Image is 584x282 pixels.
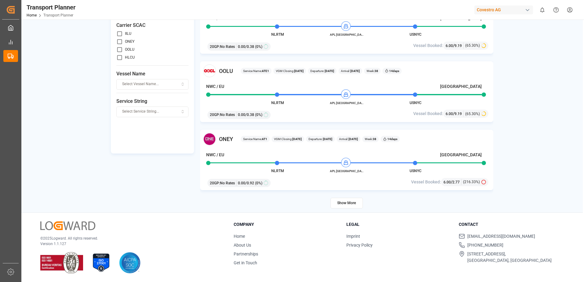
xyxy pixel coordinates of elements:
span: NLRTM [271,101,284,105]
span: 9.19 [454,44,462,48]
span: VGM Closing: [274,137,302,141]
h4: [GEOGRAPHIC_DATA] [440,83,482,90]
label: IILU [125,32,131,35]
span: Select Service String... [122,109,159,114]
span: (0%) [255,180,262,186]
a: Partnerships [234,251,258,256]
span: 2.77 [452,180,460,184]
label: HLCU [125,56,135,59]
span: Week: [365,137,376,141]
h4: NWC / EU [206,152,224,158]
span: 20GP : [210,112,220,117]
img: Carrier [203,133,216,146]
span: No Rates [220,180,235,186]
b: 14 days [387,137,397,141]
span: 6.00 [443,180,451,184]
b: 14 days [389,69,399,73]
div: Covestro AG [474,5,533,14]
span: USNYC [410,101,422,105]
b: [DATE] [292,137,302,141]
span: 0.00 / 0.92 [238,180,254,186]
span: 0.00 / 0.38 [238,44,254,49]
span: ONEY [219,135,233,143]
a: About Us [234,243,251,248]
span: (65.30%) [465,111,480,117]
a: Imprint [346,234,360,239]
span: Departure: [308,137,332,141]
h3: Company [234,221,339,228]
p: Version 1.1.127 [40,241,218,247]
img: Carrier [203,64,216,77]
span: Service String [116,98,188,105]
span: NLRTM [271,169,284,173]
button: Show More [330,198,363,208]
span: Vessel Booked: [413,110,443,117]
div: / [443,179,462,185]
span: Vessel Name [116,70,188,78]
span: Carrier SCAC [116,22,188,29]
h4: NWC / EU [206,83,224,90]
span: 6.00 [446,112,453,116]
span: [PHONE_NUMBER] [467,242,503,248]
span: Departure: [310,69,334,73]
a: Get in Touch [234,260,257,265]
b: 38 [373,137,376,141]
span: 20GP : [210,180,220,186]
span: Arrival: [339,137,358,141]
img: Logward Logo [40,221,95,230]
span: USNYC [410,32,422,37]
span: 6.00 [446,44,453,48]
button: show 0 new notifications [535,3,549,17]
p: © 2025 Logward. All rights reserved. [40,236,218,241]
h3: Legal [346,221,451,228]
img: ISO 27001 Certification [90,252,112,273]
div: / [446,110,464,117]
b: [DATE] [348,137,358,141]
b: [DATE] [322,137,332,141]
span: (0%) [255,112,262,117]
span: 9.19 [454,112,462,116]
b: [DATE] [294,69,304,73]
div: / [446,42,464,49]
span: Service Name: [243,69,269,73]
img: ISO 9001 & ISO 14001 Certification [40,252,83,273]
span: Select Vessel Name... [122,81,159,87]
span: Arrival: [341,69,360,73]
span: 20GP : [210,44,220,49]
span: Vessel Booked: [413,42,443,49]
h3: Contact [459,221,564,228]
span: No Rates [220,112,235,117]
span: [STREET_ADDRESS], [GEOGRAPHIC_DATA], [GEOGRAPHIC_DATA] [467,251,552,264]
a: Home [27,13,37,17]
span: Week: [367,69,378,73]
span: (65.30%) [465,43,480,48]
span: USNYC [410,169,422,173]
a: Home [234,234,245,239]
span: 0.00 / 0.38 [238,112,254,117]
span: No Rates [220,44,235,49]
span: VGM Closing: [276,69,304,73]
b: [DATE] [350,69,360,73]
span: [EMAIL_ADDRESS][DOMAIN_NAME] [467,233,535,240]
button: Help Center [549,3,563,17]
span: Service Name: [243,137,267,141]
img: AICPA SOC [119,252,141,273]
label: ONEY [125,40,134,43]
span: (0%) [255,44,262,49]
b: ATE1 [262,69,269,73]
span: APL [GEOGRAPHIC_DATA] [330,169,363,173]
button: Covestro AG [474,4,535,16]
span: Vessel Booked: [411,179,441,185]
span: NLRTM [271,32,284,37]
b: AT1 [262,137,267,141]
a: Privacy Policy [346,243,373,248]
b: [DATE] [324,69,334,73]
span: (216.33%) [463,179,480,185]
div: Transport Planner [27,3,75,12]
label: OOLU [125,48,134,51]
